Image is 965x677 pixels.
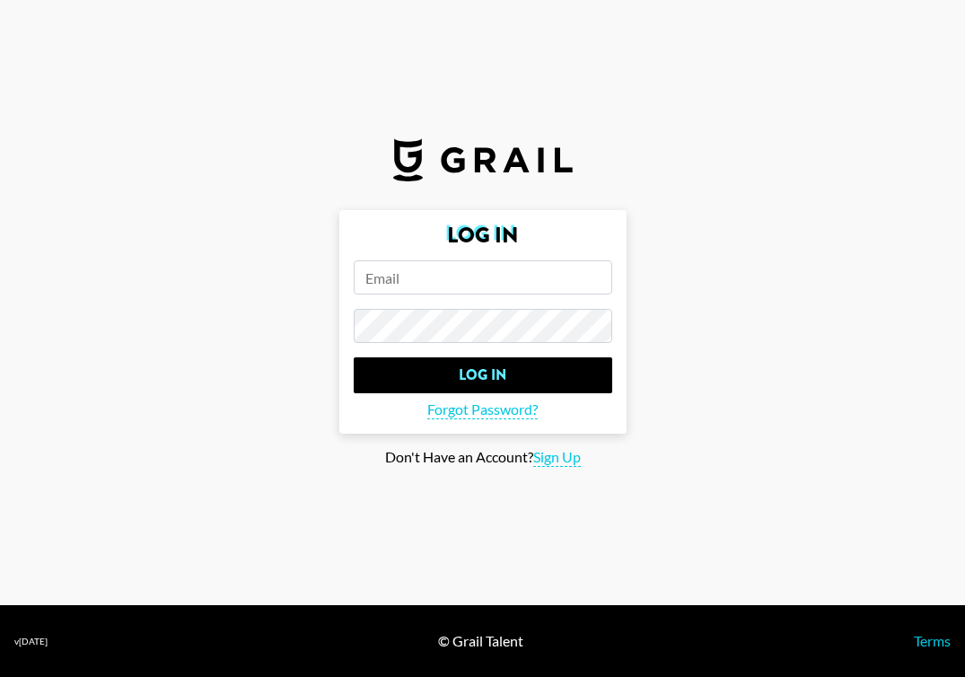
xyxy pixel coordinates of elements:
[427,400,538,419] span: Forgot Password?
[354,357,612,393] input: Log In
[14,448,951,467] div: Don't Have an Account?
[438,632,523,650] div: © Grail Talent
[354,224,612,246] h2: Log In
[914,632,951,649] a: Terms
[14,636,48,647] div: v [DATE]
[533,448,581,467] span: Sign Up
[354,260,612,295] input: Email
[393,138,573,181] img: Grail Talent Logo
